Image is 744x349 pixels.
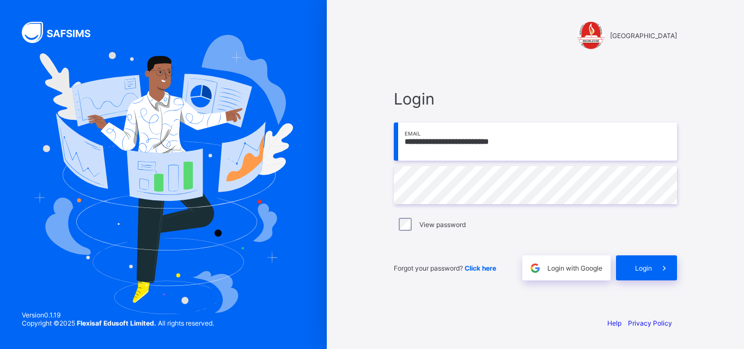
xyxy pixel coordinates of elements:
a: Help [607,319,621,327]
a: Click here [465,264,496,272]
span: Copyright © 2025 All rights reserved. [22,319,214,327]
label: View password [419,221,466,229]
span: Version 0.1.19 [22,311,214,319]
span: Login [635,264,652,272]
a: Privacy Policy [628,319,672,327]
img: SAFSIMS Logo [22,22,103,43]
img: Hero Image [34,35,293,314]
span: Forgot your password? [394,264,496,272]
span: [GEOGRAPHIC_DATA] [610,32,677,40]
span: Login with Google [547,264,602,272]
img: google.396cfc9801f0270233282035f929180a.svg [529,262,541,274]
span: Login [394,89,677,108]
strong: Flexisaf Edusoft Limited. [77,319,156,327]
